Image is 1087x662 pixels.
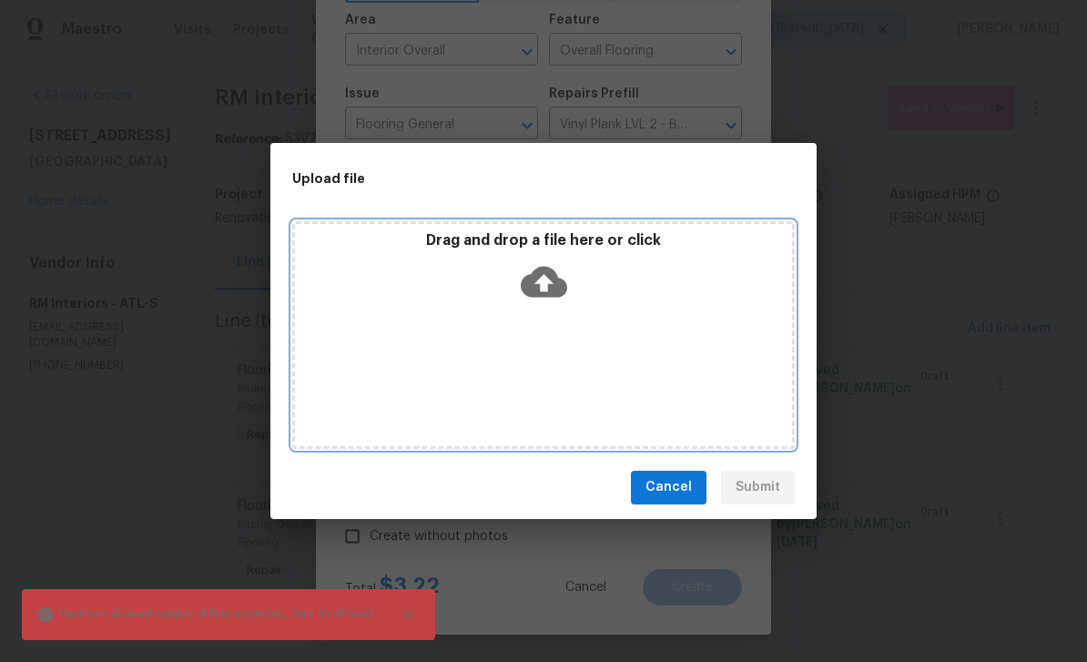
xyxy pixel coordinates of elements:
[631,471,706,504] button: Cancel
[645,476,692,499] span: Cancel
[36,606,373,624] span: Maximum allowed number of files exceeded. Only 10 allowed
[292,168,713,188] h2: Upload file
[295,231,792,250] p: Drag and drop a file here or click
[388,595,428,635] button: Close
